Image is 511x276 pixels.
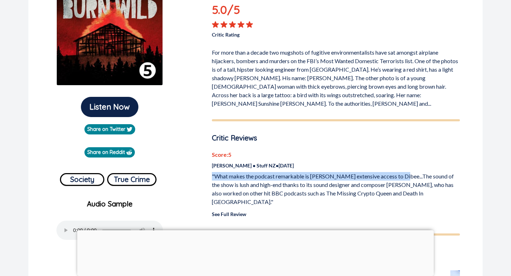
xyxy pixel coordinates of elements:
button: Listen Now [81,97,138,117]
p: "What makes the podcast remarkable is [PERSON_NAME] extensive access to Dibee...The sound of the ... [212,172,460,206]
p: Score: 5 [212,150,460,159]
a: Share on Reddit [84,147,135,158]
a: See Full Review [212,211,246,217]
p: For more than a decade two mugshots of fugitive environmentalists have sat amongst airplane hijac... [212,45,460,108]
iframe: Advertisement [77,230,434,274]
a: Share on Twitter [84,124,135,134]
p: 5.0 /5 [212,1,262,21]
p: Critic Reviews [212,133,460,143]
button: Society [60,173,104,186]
a: True Crime [107,170,156,186]
p: Critic Rating [212,28,336,38]
a: Society [60,170,104,186]
p: [PERSON_NAME] • Stuff NZ • [DATE] [212,162,460,169]
button: True Crime [107,173,156,186]
p: Audio Sample [34,199,186,209]
audio: Your browser does not support the audio element [56,221,163,240]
